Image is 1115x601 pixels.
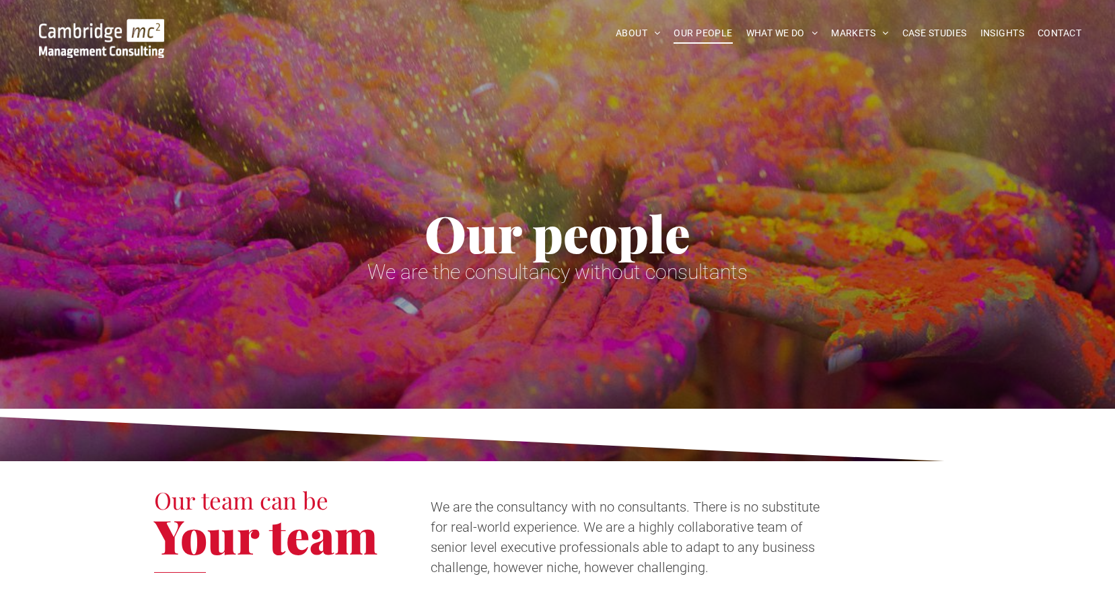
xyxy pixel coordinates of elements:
[1031,23,1088,44] a: CONTACT
[896,23,974,44] a: CASE STUDIES
[740,23,825,44] a: WHAT WE DO
[367,260,748,284] span: We are the consultancy without consultants
[425,199,690,266] span: Our people
[609,23,668,44] a: ABOUT
[154,484,328,516] span: Our team can be
[39,19,164,58] img: Go to Homepage
[431,499,820,575] span: We are the consultancy with no consultants. There is no substitute for real-world experience. We ...
[154,504,377,567] span: Your team
[974,23,1031,44] a: INSIGHTS
[824,23,895,44] a: MARKETS
[667,23,739,44] a: OUR PEOPLE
